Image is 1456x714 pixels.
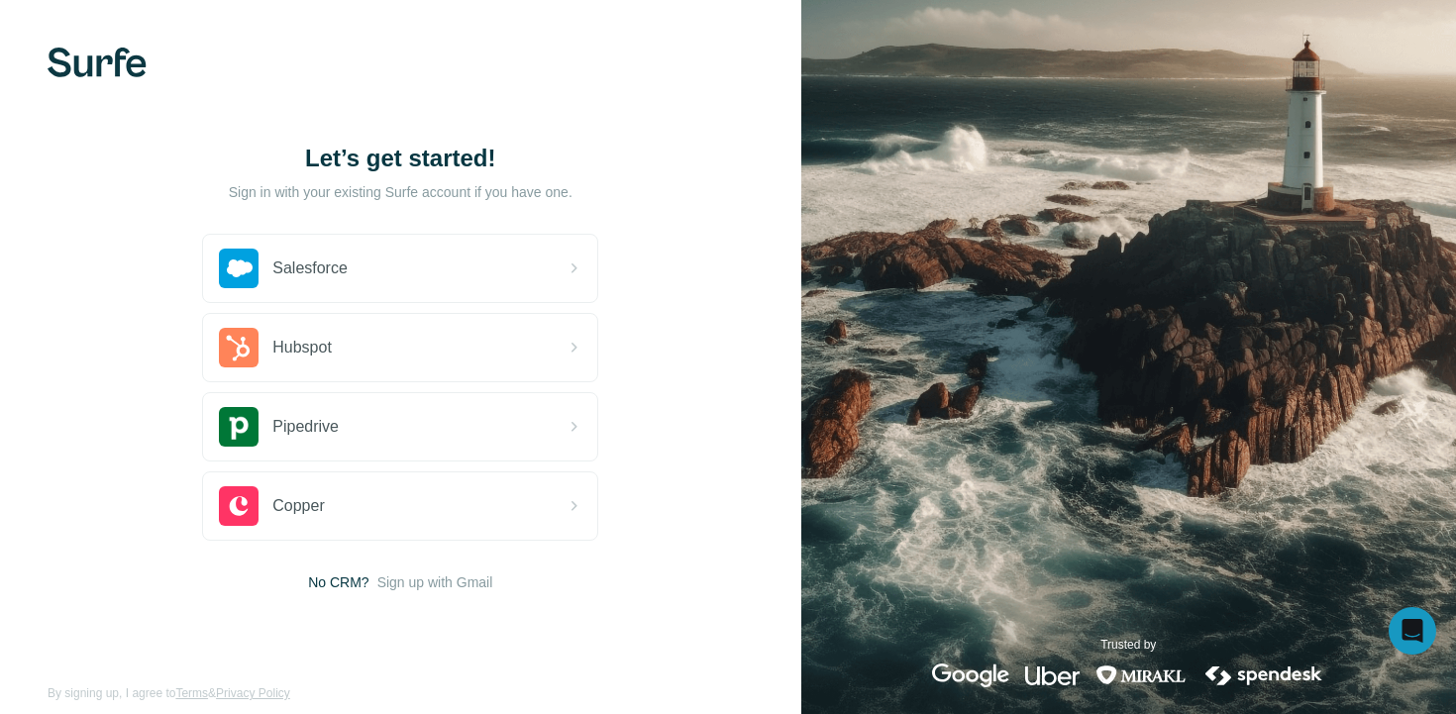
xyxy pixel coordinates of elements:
[48,684,290,702] span: By signing up, I agree to &
[1095,663,1187,687] img: mirakl's logo
[219,407,259,447] img: pipedrive's logo
[1100,636,1156,654] p: Trusted by
[1025,663,1080,687] img: uber's logo
[219,328,259,367] img: hubspot's logo
[272,415,339,439] span: Pipedrive
[308,572,368,592] span: No CRM?
[219,486,259,526] img: copper's logo
[229,182,572,202] p: Sign in with your existing Surfe account if you have one.
[932,663,1009,687] img: google's logo
[216,686,290,700] a: Privacy Policy
[272,494,324,518] span: Copper
[377,572,493,592] button: Sign up with Gmail
[272,256,348,280] span: Salesforce
[202,143,598,174] h1: Let’s get started!
[272,336,332,359] span: Hubspot
[219,249,259,288] img: salesforce's logo
[175,686,208,700] a: Terms
[1202,663,1325,687] img: spendesk's logo
[48,48,147,77] img: Surfe's logo
[1389,607,1436,655] div: Open Intercom Messenger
